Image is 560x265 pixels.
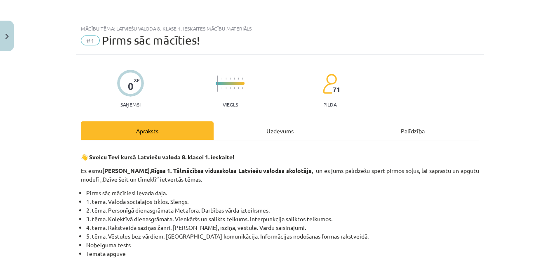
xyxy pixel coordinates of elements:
[234,78,235,80] img: icon-short-line-57e1e144782c952c97e751825c79c345078a6d821885a25fce030b3d8c18986b.svg
[86,241,479,249] li: Nobeiguma tests
[226,78,226,80] img: icon-short-line-57e1e144782c952c97e751825c79c345078a6d821885a25fce030b3d8c18986b.svg
[86,223,479,232] li: 4. tēma. Rakstveida saziņas žanri. [PERSON_NAME], īsziņa, vēstule. Vārdu saīsinājumi.
[102,167,150,174] strong: [PERSON_NAME]
[221,87,222,89] img: icon-short-line-57e1e144782c952c97e751825c79c345078a6d821885a25fce030b3d8c18986b.svg
[81,166,479,184] p: Es esmu , , un es jums palīdzēšu spert pirmos soļus, lai saprastu un apgūtu modulī ,,Dzīve šeit u...
[323,102,336,107] p: pilda
[151,167,312,174] strong: Rīgas 1. Tālmācības vidusskolas Latviešu valodas skolotāja
[86,232,479,241] li: 5. tēma. Vēstules bez vārdiem. [GEOGRAPHIC_DATA] komunikācija. Informācijas nodošanas formas raks...
[238,87,239,89] img: icon-short-line-57e1e144782c952c97e751825c79c345078a6d821885a25fce030b3d8c18986b.svg
[226,87,226,89] img: icon-short-line-57e1e144782c952c97e751825c79c345078a6d821885a25fce030b3d8c18986b.svg
[333,86,340,93] span: 71
[81,121,214,140] div: Apraksts
[242,87,243,89] img: icon-short-line-57e1e144782c952c97e751825c79c345078a6d821885a25fce030b3d8c18986b.svg
[346,121,479,140] div: Palīdzība
[86,197,479,206] li: 1. tēma. Valoda sociālajos tīklos. Slengs.
[128,80,134,92] div: 0
[86,189,479,197] li: Pirms sāc mācīties! Ievada daļa.
[102,33,200,47] span: Pirms sāc mācīties!
[238,78,239,80] img: icon-short-line-57e1e144782c952c97e751825c79c345078a6d821885a25fce030b3d8c18986b.svg
[242,78,243,80] img: icon-short-line-57e1e144782c952c97e751825c79c345078a6d821885a25fce030b3d8c18986b.svg
[86,215,479,223] li: 3. tēma. Kolektīvā dienasgrāmata. Vienkāršs un salikts teikums. Interpunkcija saliktos teikumos.
[322,73,337,94] img: students-c634bb4e5e11cddfef0936a35e636f08e4e9abd3cc4e673bd6f9a4125e45ecb1.svg
[5,34,9,39] img: icon-close-lesson-0947bae3869378f0d4975bcd49f059093ad1ed9edebbc8119c70593378902aed.svg
[86,249,479,258] li: Temata apguve
[223,102,238,107] p: Viegls
[81,35,100,45] span: #1
[86,206,479,215] li: 2. tēma. Personīgā dienasgrāmata Metafora. Darbības vārda izteiksmes.
[234,87,235,89] img: icon-short-line-57e1e144782c952c97e751825c79c345078a6d821885a25fce030b3d8c18986b.svg
[134,78,139,82] span: XP
[117,102,144,107] p: Saņemsi
[81,26,479,31] div: Mācību tēma: Latviešu valoda 8. klase 1. ieskaites mācību materiāls
[81,153,234,161] strong: 👋 Sveicu Tevi kursā Latviešu valoda 8. klasei 1. ieskaite!
[214,121,346,140] div: Uzdevums
[221,78,222,80] img: icon-short-line-57e1e144782c952c97e751825c79c345078a6d821885a25fce030b3d8c18986b.svg
[217,76,218,92] img: icon-long-line-d9ea69661e0d244f92f715978eff75569469978d946b2353a9bb055b3ed8787d.svg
